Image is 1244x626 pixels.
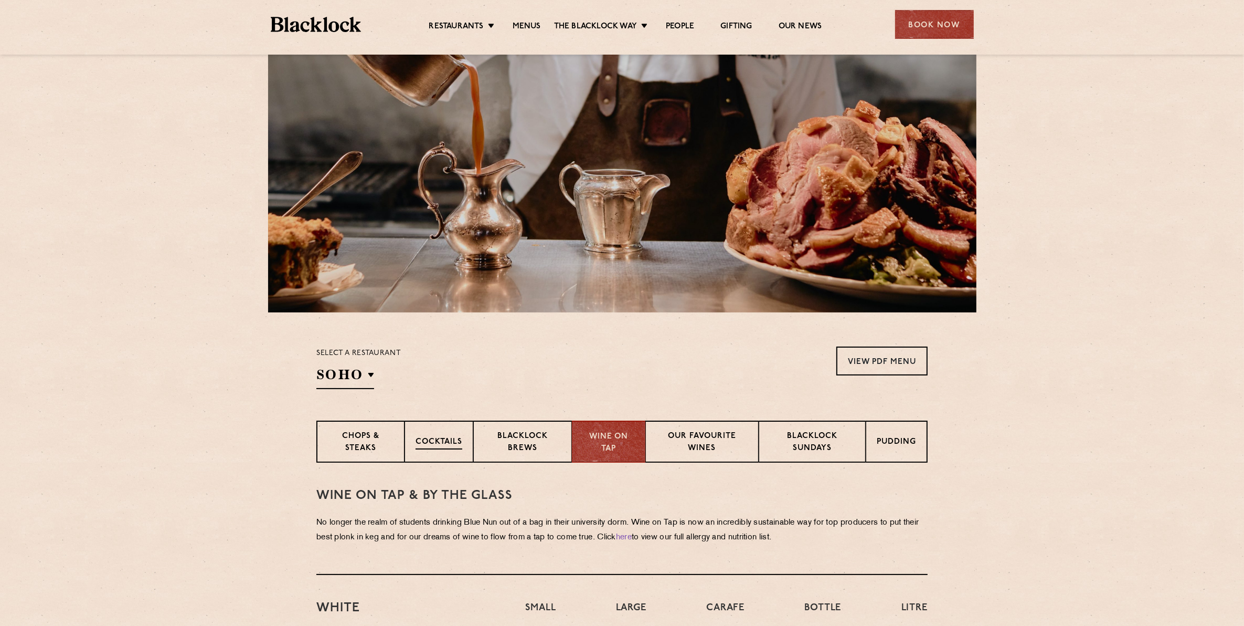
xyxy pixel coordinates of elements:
[328,431,394,455] p: Chops & Steaks
[316,347,401,360] p: Select a restaurant
[513,22,541,33] a: Menus
[316,366,374,389] h2: SOHO
[720,22,752,33] a: Gifting
[877,436,916,450] p: Pudding
[616,601,646,625] h4: Large
[316,489,928,503] h3: WINE on tap & by the glass
[554,22,637,33] a: The Blacklock Way
[901,601,928,625] h4: Litre
[656,431,747,455] p: Our favourite wines
[616,534,632,541] a: here
[706,601,745,625] h4: Carafe
[316,601,509,615] h3: White
[271,17,361,32] img: BL_Textured_Logo-footer-cropped.svg
[779,22,822,33] a: Our News
[316,516,928,545] p: No longer the realm of students drinking Blue Nun out of a bag in their university dorm. Wine on ...
[666,22,694,33] a: People
[770,431,855,455] p: Blacklock Sundays
[836,347,928,375] a: View PDF Menu
[429,22,484,33] a: Restaurants
[484,431,561,455] p: Blacklock Brews
[805,601,842,625] h4: Bottle
[895,10,974,39] div: Book Now
[416,436,462,450] p: Cocktails
[583,431,634,455] p: Wine on Tap
[525,601,556,625] h4: Small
